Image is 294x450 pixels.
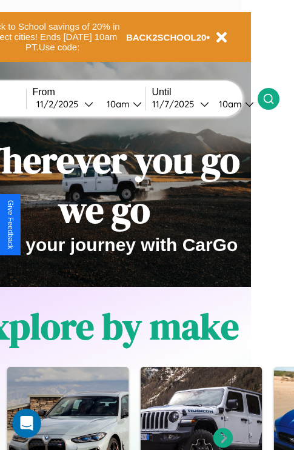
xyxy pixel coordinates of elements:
iframe: Intercom live chat [12,409,41,438]
div: Give Feedback [6,200,15,249]
label: From [33,87,145,98]
div: 10am [213,98,245,110]
button: 10am [209,98,258,110]
div: 10am [101,98,133,110]
button: 11/2/2025 [33,98,97,110]
b: BACK2SCHOOL20 [126,32,207,42]
label: Until [152,87,258,98]
div: 11 / 7 / 2025 [152,98,200,110]
button: 10am [97,98,145,110]
div: 11 / 2 / 2025 [36,98,84,110]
